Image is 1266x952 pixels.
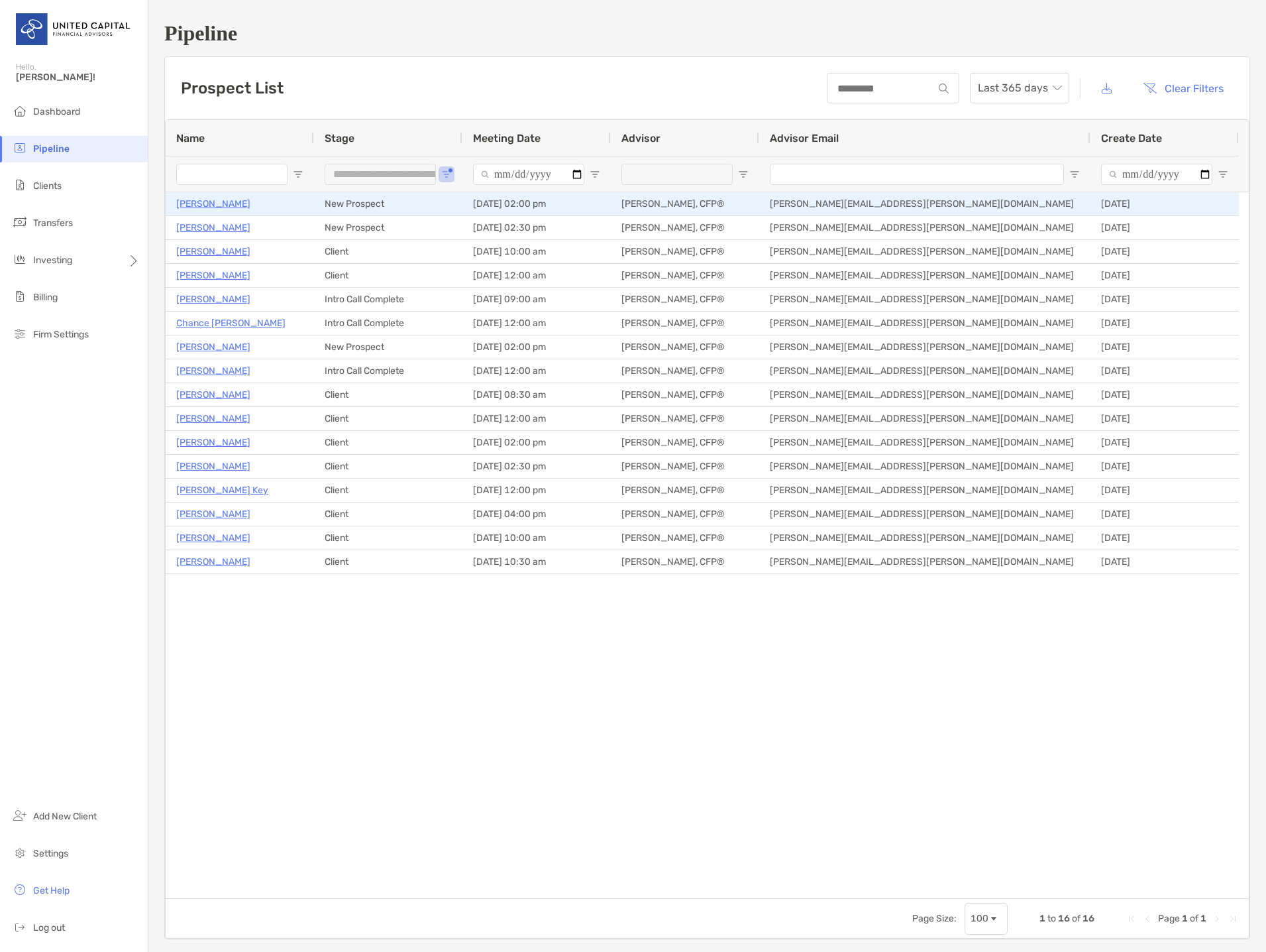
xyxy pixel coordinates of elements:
[176,482,268,499] p: [PERSON_NAME] Key
[1090,407,1239,430] div: [DATE]
[1182,913,1188,924] span: 1
[314,479,462,502] div: Client
[759,312,1090,335] div: [PERSON_NAME][EMAIL_ADDRESS][PERSON_NAME][DOMAIN_NAME]
[1158,913,1180,924] span: Page
[176,291,250,308] a: [PERSON_NAME]
[176,315,286,331] a: Chance [PERSON_NAME]
[176,506,250,522] a: [PERSON_NAME]
[176,530,250,546] a: [PERSON_NAME]
[176,267,250,284] a: [PERSON_NAME]
[770,132,839,145] span: Advisor Email
[1142,914,1153,924] div: Previous Page
[590,169,600,180] button: Open Filter Menu
[314,335,462,359] div: New Prospect
[176,196,250,212] a: [PERSON_NAME]
[314,383,462,406] div: Client
[314,431,462,454] div: Client
[462,240,611,263] div: [DATE] 10:00 am
[176,363,250,379] a: [PERSON_NAME]
[611,192,759,215] div: [PERSON_NAME], CFP®
[33,255,72,266] span: Investing
[325,132,354,145] span: Stage
[912,913,957,924] div: Page Size:
[611,550,759,573] div: [PERSON_NAME], CFP®
[462,407,611,430] div: [DATE] 12:00 am
[1069,169,1080,180] button: Open Filter Menu
[759,407,1090,430] div: [PERSON_NAME][EMAIL_ADDRESS][PERSON_NAME][DOMAIN_NAME]
[462,359,611,383] div: [DATE] 12:00 am
[611,288,759,311] div: [PERSON_NAME], CFP®
[611,335,759,359] div: [PERSON_NAME], CFP®
[16,5,132,53] img: United Capital Logo
[33,922,65,933] span: Log out
[12,882,28,898] img: get-help icon
[314,455,462,478] div: Client
[176,434,250,451] a: [PERSON_NAME]
[759,479,1090,502] div: [PERSON_NAME][EMAIL_ADDRESS][PERSON_NAME][DOMAIN_NAME]
[759,240,1090,263] div: [PERSON_NAME][EMAIL_ADDRESS][PERSON_NAME][DOMAIN_NAME]
[1039,913,1045,924] span: 1
[462,526,611,550] div: [DATE] 10:00 am
[1090,526,1239,550] div: [DATE]
[462,335,611,359] div: [DATE] 02:00 pm
[176,243,250,260] p: [PERSON_NAME]
[441,169,452,180] button: Open Filter Menu
[314,240,462,263] div: Client
[759,503,1090,526] div: [PERSON_NAME][EMAIL_ADDRESS][PERSON_NAME][DOMAIN_NAME]
[611,312,759,335] div: [PERSON_NAME], CFP®
[1090,383,1239,406] div: [DATE]
[12,214,28,230] img: transfers icon
[33,292,58,303] span: Billing
[176,554,250,570] a: [PERSON_NAME]
[33,848,68,859] span: Settings
[939,84,949,93] img: input icon
[314,359,462,383] div: Intro Call Complete
[611,526,759,550] div: [PERSON_NAME], CFP®
[759,359,1090,383] div: [PERSON_NAME][EMAIL_ADDRESS][PERSON_NAME][DOMAIN_NAME]
[611,431,759,454] div: [PERSON_NAME], CFP®
[759,192,1090,215] div: [PERSON_NAME][EMAIL_ADDRESS][PERSON_NAME][DOMAIN_NAME]
[1072,913,1081,924] span: of
[176,132,205,145] span: Name
[759,383,1090,406] div: [PERSON_NAME][EMAIL_ADDRESS][PERSON_NAME][DOMAIN_NAME]
[611,407,759,430] div: [PERSON_NAME], CFP®
[462,264,611,287] div: [DATE] 12:00 am
[314,264,462,287] div: Client
[1090,359,1239,383] div: [DATE]
[12,807,28,823] img: add_new_client icon
[176,219,250,236] p: [PERSON_NAME]
[314,192,462,215] div: New Prospect
[462,216,611,239] div: [DATE] 02:30 pm
[978,74,1061,103] span: Last 365 days
[462,503,611,526] div: [DATE] 04:00 pm
[1228,914,1238,924] div: Last Page
[462,288,611,311] div: [DATE] 09:00 am
[1090,479,1239,502] div: [DATE]
[473,132,541,145] span: Meeting Date
[1090,216,1239,239] div: [DATE]
[1090,288,1239,311] div: [DATE]
[176,387,250,403] a: [PERSON_NAME]
[176,339,250,355] a: [PERSON_NAME]
[1190,913,1198,924] span: of
[314,526,462,550] div: Client
[462,383,611,406] div: [DATE] 08:30 am
[759,526,1090,550] div: [PERSON_NAME][EMAIL_ADDRESS][PERSON_NAME][DOMAIN_NAME]
[164,21,1250,46] h1: Pipeline
[1101,132,1162,145] span: Create Date
[176,458,250,475] a: [PERSON_NAME]
[33,106,80,117] span: Dashboard
[1090,455,1239,478] div: [DATE]
[738,169,749,180] button: Open Filter Menu
[462,192,611,215] div: [DATE] 02:00 pm
[1090,503,1239,526] div: [DATE]
[293,169,303,180] button: Open Filter Menu
[1090,240,1239,263] div: [DATE]
[462,431,611,454] div: [DATE] 02:00 pm
[12,140,28,156] img: pipeline icon
[16,72,140,83] span: [PERSON_NAME]!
